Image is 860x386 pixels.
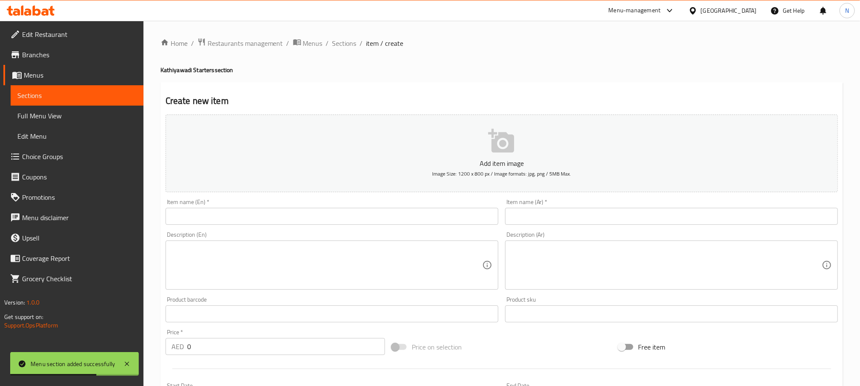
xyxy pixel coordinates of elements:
[22,151,137,162] span: Choice Groups
[3,228,143,248] a: Upsell
[432,169,571,179] span: Image Size: 1200 x 800 px / Image formats: jpg, png / 5MB Max.
[191,38,194,48] li: /
[166,208,498,225] input: Enter name En
[160,66,843,74] h4: Kathiyawadi Starters section
[22,274,137,284] span: Grocery Checklist
[3,24,143,45] a: Edit Restaurant
[187,338,385,355] input: Please enter price
[326,38,329,48] li: /
[197,38,283,49] a: Restaurants management
[166,305,498,322] input: Please enter product barcode
[3,65,143,85] a: Menus
[22,50,137,60] span: Branches
[3,187,143,207] a: Promotions
[11,85,143,106] a: Sections
[17,111,137,121] span: Full Menu View
[4,320,58,331] a: Support.OpsPlatform
[22,233,137,243] span: Upsell
[179,158,825,168] p: Add item image
[845,6,849,15] span: N
[4,297,25,308] span: Version:
[505,208,838,225] input: Enter name Ar
[3,269,143,289] a: Grocery Checklist
[360,38,363,48] li: /
[701,6,757,15] div: [GEOGRAPHIC_DATA]
[293,38,323,49] a: Menus
[3,248,143,269] a: Coverage Report
[505,305,838,322] input: Please enter product sku
[160,38,188,48] a: Home
[366,38,404,48] span: item / create
[287,38,289,48] li: /
[609,6,661,16] div: Menu-management
[17,90,137,101] span: Sections
[638,342,666,352] span: Free item
[3,45,143,65] a: Branches
[22,29,137,39] span: Edit Restaurant
[24,70,137,80] span: Menus
[11,106,143,126] a: Full Menu View
[22,213,137,223] span: Menu disclaimer
[11,126,143,146] a: Edit Menu
[22,253,137,263] span: Coverage Report
[3,146,143,167] a: Choice Groups
[22,192,137,202] span: Promotions
[3,207,143,228] a: Menu disclaimer
[208,38,283,48] span: Restaurants management
[303,38,323,48] span: Menus
[166,95,838,107] h2: Create new item
[160,38,843,49] nav: breadcrumb
[412,342,462,352] span: Price on selection
[26,297,39,308] span: 1.0.0
[31,359,115,369] div: Menu section added successfully
[171,341,184,352] p: AED
[166,115,838,192] button: Add item imageImage Size: 1200 x 800 px / Image formats: jpg, png / 5MB Max.
[22,172,137,182] span: Coupons
[4,311,43,322] span: Get support on:
[3,167,143,187] a: Coupons
[332,38,357,48] a: Sections
[17,131,137,141] span: Edit Menu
